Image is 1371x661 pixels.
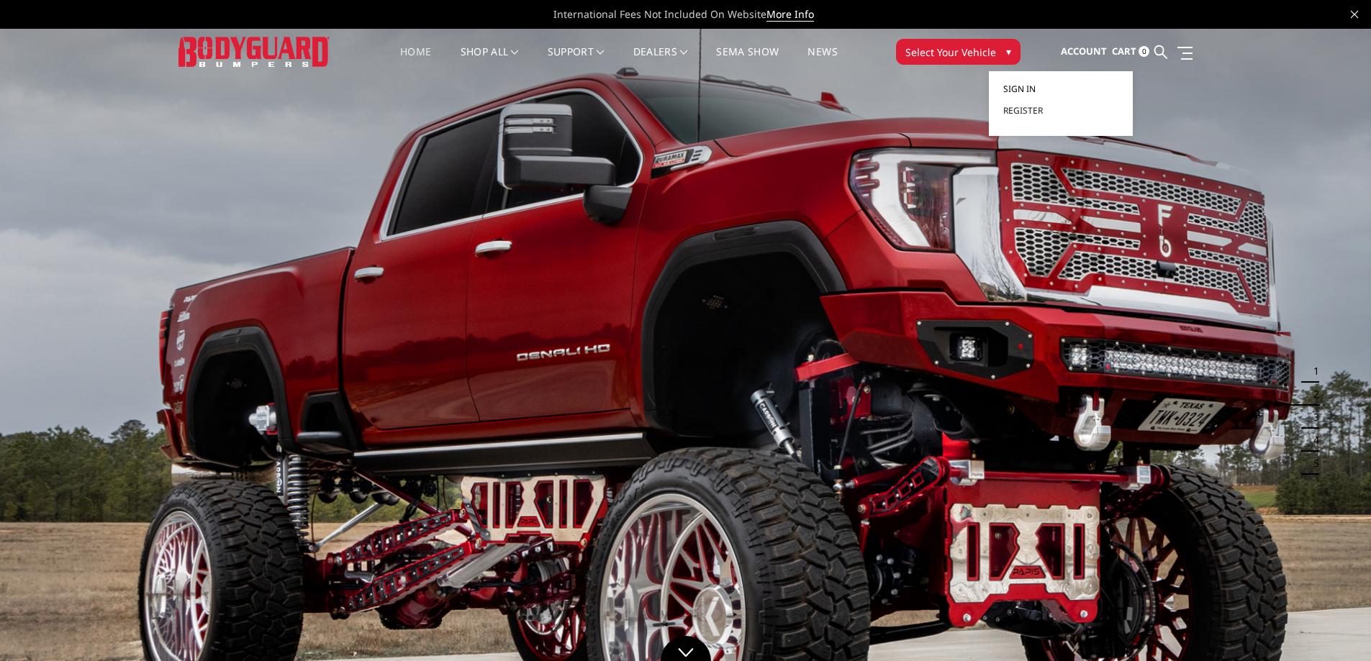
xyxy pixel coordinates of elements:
a: Support [548,47,605,75]
a: Register [1003,100,1118,122]
a: More Info [766,7,814,22]
a: SEMA Show [716,47,779,75]
span: Select Your Vehicle [905,45,996,60]
a: Home [400,47,431,75]
img: BODYGUARD BUMPERS [178,37,330,66]
span: ▾ [1006,44,1011,59]
span: Cart [1112,45,1136,58]
a: shop all [461,47,519,75]
button: 2 of 5 [1305,383,1319,406]
span: Sign in [1003,83,1036,95]
button: 4 of 5 [1305,429,1319,452]
span: 0 [1139,46,1149,57]
button: 1 of 5 [1305,360,1319,383]
a: Account [1061,32,1107,71]
a: Click to Down [661,636,711,661]
button: 5 of 5 [1305,452,1319,475]
span: Account [1061,45,1107,58]
a: Sign in [1003,78,1118,100]
a: News [807,47,837,75]
a: Dealers [633,47,688,75]
a: Cart 0 [1112,32,1149,71]
span: Register [1003,104,1043,117]
button: Select Your Vehicle [896,39,1021,65]
button: 3 of 5 [1305,406,1319,429]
